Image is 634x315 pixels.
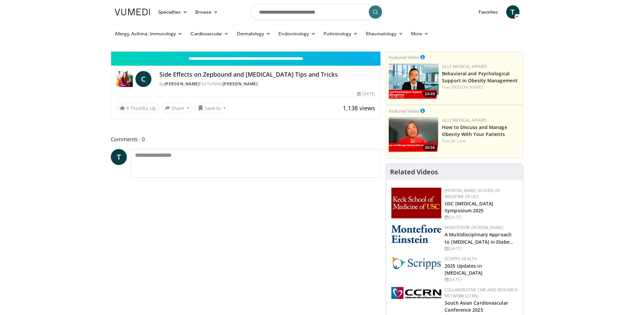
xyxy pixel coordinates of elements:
div: [DATE] [445,277,518,283]
img: b0142b4c-93a1-4b58-8f91-5265c282693c.png.150x105_q85_autocrop_double_scale_upscale_version-0.2.png [391,225,441,243]
a: Specialties [154,5,192,19]
a: 24:49 [389,64,439,99]
a: 9 Thumbs Up [116,103,159,113]
div: [DATE] [357,91,375,97]
a: [PERSON_NAME] [451,84,483,90]
a: Montefiore [PERSON_NAME] [445,225,503,230]
button: Share [162,103,193,113]
input: Search topics, interventions [251,4,384,20]
img: VuMedi Logo [115,9,150,15]
a: Collaborative CME and Research Network (CCRN) [445,287,518,299]
a: 30:56 [389,117,439,152]
small: Featured Video [389,54,419,60]
a: USC [MEDICAL_DATA] Symposium 2025 [445,200,493,214]
a: M. Look [451,138,466,144]
a: [PERSON_NAME] [164,81,200,87]
a: Pulmonology [319,27,362,40]
h4: Side Effects on Zepbound and [MEDICAL_DATA] Tips and Tricks [159,71,375,78]
a: Endocrinology [275,27,319,40]
a: Rheumatology [362,27,407,40]
div: Feat. [442,84,520,90]
a: T [111,149,127,165]
a: Scripps Health [445,256,477,262]
div: Feat. [442,138,520,144]
a: How to Discuss and Manage Obesity With Your Patients [442,124,507,137]
a: Favorites [475,5,502,19]
img: c9f2b0b7-b02a-4276-a72a-b0cbb4230bc1.jpg.150x105_q85_autocrop_double_scale_upscale_version-0.2.jpg [391,256,441,270]
a: More [407,27,433,40]
a: Behavioral and Psychological Support in Obesity Management [442,70,518,84]
a: South Asian Cardiovascular Conference 2025 [445,300,508,313]
a: T [506,5,520,19]
span: 9 [126,105,129,111]
div: By FEATURING [159,81,375,87]
span: Comments 0 [111,135,381,144]
button: Save to [195,103,229,113]
img: ba3304f6-7838-4e41-9c0f-2e31ebde6754.png.150x105_q85_crop-smart_upscale.png [389,64,439,99]
a: [PERSON_NAME] School of Medicine of USC [445,188,500,199]
a: Cardiovascular [186,27,233,40]
h4: Related Videos [390,168,438,176]
a: Dermatology [233,27,275,40]
img: a04ee3ba-8487-4636-b0fb-5e8d268f3737.png.150x105_q85_autocrop_double_scale_upscale_version-0.2.png [391,287,441,299]
a: Browse [191,5,222,19]
a: A Multidisciplinary Approach to [MEDICAL_DATA] in Diabe… [445,231,514,245]
a: C [135,71,151,87]
a: Lilly Medical Affairs [442,64,487,69]
a: Lilly Medical Affairs [442,117,487,123]
a: [PERSON_NAME] [223,81,258,87]
a: 2025 Updates in [MEDICAL_DATA] [445,263,483,276]
span: 24:49 [423,91,437,97]
span: 1,138 views [343,104,375,112]
img: 7b941f1f-d101-407a-8bfa-07bd47db01ba.png.150x105_q85_autocrop_double_scale_upscale_version-0.2.jpg [391,188,441,218]
span: 30:56 [423,145,437,151]
small: Featured Video [389,108,419,114]
img: Dr. Carolynn Francavilla [116,71,133,87]
img: c98a6a29-1ea0-4bd5-8cf5-4d1e188984a7.png.150x105_q85_crop-smart_upscale.png [389,117,439,152]
a: Allergy, Asthma, Immunology [111,27,187,40]
div: [DATE] [445,214,518,220]
div: [DATE] [445,246,518,252]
